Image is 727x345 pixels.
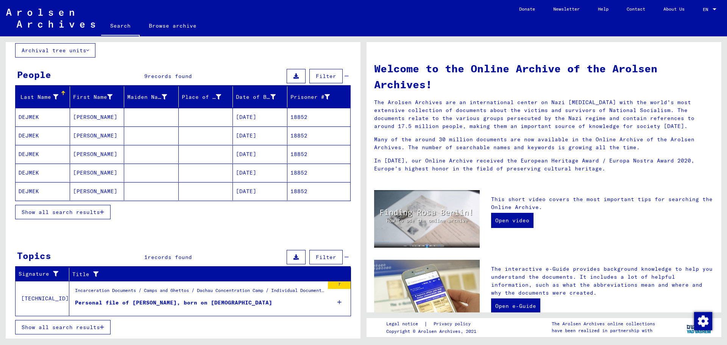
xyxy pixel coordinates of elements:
[703,7,711,12] span: EN
[17,68,51,81] div: People
[16,164,70,182] mat-cell: DEJMEK
[70,108,125,126] mat-cell: [PERSON_NAME]
[309,250,343,264] button: Filter
[6,9,95,28] img: Arolsen_neg.svg
[552,320,655,327] p: The Arolsen Archives online collections
[124,86,179,108] mat-header-cell: Maiden Name
[140,17,206,35] a: Browse archive
[19,270,59,278] div: Signature
[316,73,336,80] span: Filter
[16,182,70,200] mat-cell: DEJMEK
[287,182,351,200] mat-cell: 18852
[19,93,58,101] div: Last Name
[19,91,70,103] div: Last Name
[22,209,100,215] span: Show all search results
[73,93,113,101] div: First Name
[101,17,140,36] a: Search
[233,126,287,145] mat-cell: [DATE]
[148,73,192,80] span: records found
[328,281,351,289] div: 7
[287,164,351,182] mat-cell: 18852
[287,126,351,145] mat-cell: 18852
[70,145,125,163] mat-cell: [PERSON_NAME]
[16,145,70,163] mat-cell: DEJMEK
[72,268,342,280] div: Title
[73,91,124,103] div: First Name
[290,91,342,103] div: Prisoner #
[127,93,167,101] div: Maiden Name
[70,182,125,200] mat-cell: [PERSON_NAME]
[72,270,332,278] div: Title
[179,86,233,108] mat-header-cell: Place of Birth
[287,145,351,163] mat-cell: 18852
[233,164,287,182] mat-cell: [DATE]
[236,93,276,101] div: Date of Birth
[290,93,330,101] div: Prisoner #
[309,69,343,83] button: Filter
[552,327,655,334] p: have been realized in partnership with
[70,126,125,145] mat-cell: [PERSON_NAME]
[182,93,222,101] div: Place of Birth
[15,320,111,334] button: Show all search results
[182,91,233,103] div: Place of Birth
[386,320,480,328] div: |
[148,254,192,261] span: records found
[685,318,713,337] img: yv_logo.png
[491,265,714,297] p: The interactive e-Guide provides background knowledge to help you understand the documents. It in...
[374,61,714,92] h1: Welcome to the Online Archive of the Arolsen Archives!
[70,164,125,182] mat-cell: [PERSON_NAME]
[374,190,480,248] img: video.jpg
[236,91,287,103] div: Date of Birth
[19,268,69,280] div: Signature
[374,98,714,130] p: The Arolsen Archives are an international center on Nazi [MEDICAL_DATA] with the world’s most ext...
[233,86,287,108] mat-header-cell: Date of Birth
[15,43,95,58] button: Archival tree units
[386,328,480,335] p: Copyright © Arolsen Archives, 2021
[233,182,287,200] mat-cell: [DATE]
[491,298,540,314] a: Open e-Guide
[374,157,714,173] p: In [DATE], our Online Archive received the European Heritage Award / Europa Nostra Award 2020, Eu...
[386,320,424,328] a: Legal notice
[16,108,70,126] mat-cell: DEJMEK
[75,299,272,307] div: Personal file of [PERSON_NAME], born on [DEMOGRAPHIC_DATA]
[16,126,70,145] mat-cell: DEJMEK
[491,195,714,211] p: This short video covers the most important tips for searching the Online Archive.
[16,86,70,108] mat-header-cell: Last Name
[287,108,351,126] mat-cell: 18852
[22,324,100,331] span: Show all search results
[16,281,69,316] td: [TECHNICAL_ID]
[233,145,287,163] mat-cell: [DATE]
[374,260,480,330] img: eguide.jpg
[316,254,336,261] span: Filter
[374,136,714,151] p: Many of the around 30 million documents are now available in the Online Archive of the Arolsen Ar...
[694,312,712,330] img: Change consent
[144,73,148,80] span: 9
[17,249,51,262] div: Topics
[427,320,480,328] a: Privacy policy
[491,213,534,228] a: Open video
[287,86,351,108] mat-header-cell: Prisoner #
[127,91,178,103] div: Maiden Name
[70,86,125,108] mat-header-cell: First Name
[75,287,324,298] div: Incarceration Documents / Camps and Ghettos / Dachau Concentration Camp / Individual Documents [G...
[144,254,148,261] span: 1
[233,108,287,126] mat-cell: [DATE]
[15,205,111,219] button: Show all search results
